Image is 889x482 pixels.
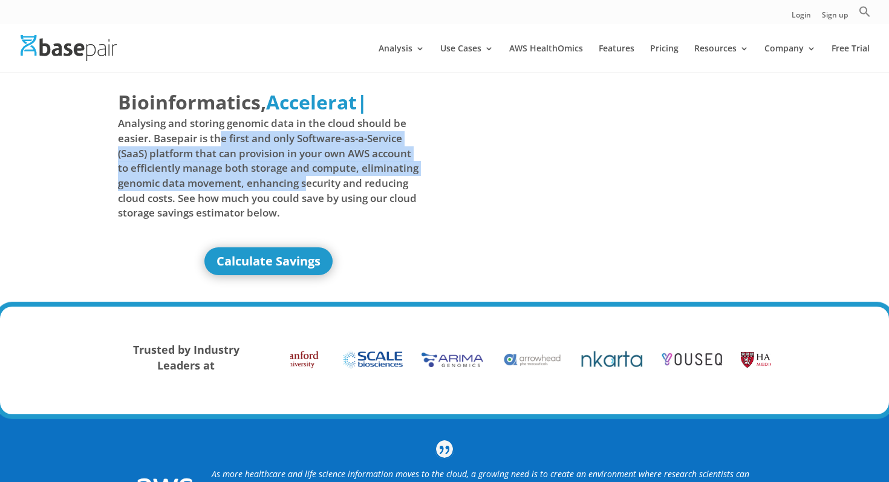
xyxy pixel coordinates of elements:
a: Search Icon Link [859,5,871,24]
img: Basepair [21,35,117,61]
span: Analysing and storing genomic data in the cloud should be easier. Basepair is the first and only ... [118,116,419,220]
a: Analysis [379,44,425,73]
a: AWS HealthOmics [509,44,583,73]
a: Use Cases [440,44,493,73]
a: Free Trial [832,44,870,73]
a: Company [764,44,816,73]
span: Bioinformatics, [118,88,266,116]
a: Login [792,11,811,24]
strong: Trusted by Industry Leaders at [133,342,239,373]
span: Accelerat [266,89,357,115]
a: Sign up [822,11,848,24]
a: Calculate Savings [204,247,333,275]
a: Features [599,44,634,73]
a: Resources [694,44,749,73]
span: | [357,89,368,115]
iframe: Basepair - NGS Analysis Simplified [454,88,755,258]
svg: Search [859,5,871,18]
a: Pricing [650,44,679,73]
